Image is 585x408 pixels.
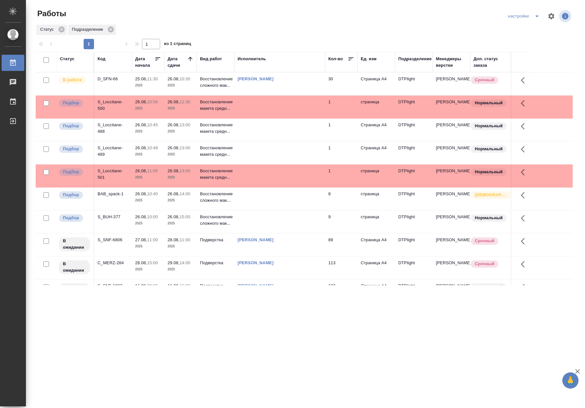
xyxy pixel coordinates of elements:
[357,96,395,118] td: страница
[475,284,503,290] p: Нормальный
[98,237,129,243] div: S_SNF-6806
[58,76,90,85] div: Исполнитель выполняет работу
[36,8,66,19] span: Работы
[517,256,532,272] button: Здесь прячутся важные кнопки
[357,142,395,164] td: Страница А4
[475,169,503,175] p: Нормальный
[357,210,395,233] td: страница
[164,40,191,49] span: из 1 страниц
[168,174,193,181] p: 2025
[135,151,161,158] p: 2025
[395,164,433,187] td: DTPlight
[63,146,79,152] p: Подбор
[357,279,395,302] td: Страница А4
[180,168,190,173] p: 13:00
[58,214,90,222] div: Можно подбирать исполнителей
[63,238,86,251] p: В ожидании
[168,151,193,158] p: 2025
[200,122,231,135] p: Восстановление макета средн...
[68,25,116,35] div: Подразделение
[147,237,158,242] p: 11:00
[395,73,433,95] td: DTPlight
[180,99,190,104] p: 12:30
[436,122,467,128] p: [PERSON_NAME]
[398,56,432,62] div: Подразделение
[58,191,90,199] div: Можно подбирать исполнителей
[517,233,532,249] button: Здесь прячутся важные кнопки
[325,233,357,256] td: 89
[135,197,161,204] p: 2025
[63,261,86,274] p: В ожидании
[200,99,231,112] p: Восстановление макета средн...
[135,266,161,273] p: 2025
[475,77,494,83] p: Срочный
[436,56,467,69] div: Менеджеры верстки
[135,56,155,69] div: Дата начала
[135,168,147,173] p: 26.08,
[168,145,180,150] p: 26.08,
[475,123,503,129] p: Нормальный
[135,105,161,112] p: 2025
[135,260,147,265] p: 28.08,
[436,99,467,105] p: [PERSON_NAME]
[168,99,180,104] p: 26.08,
[147,283,158,288] p: 09:00
[238,283,274,288] a: [PERSON_NAME]
[58,145,90,153] div: Можно подбирать исполнителей
[180,145,190,150] p: 13:00
[238,237,274,242] a: [PERSON_NAME]
[180,191,190,196] p: 14:00
[357,73,395,95] td: Страница А4
[58,237,90,252] div: Исполнитель назначен, приступать к работе пока рано
[168,168,180,173] p: 26.08,
[147,168,158,173] p: 11:05
[517,119,532,134] button: Здесь прячутся важные кнопки
[135,82,161,89] p: 2025
[395,187,433,210] td: DTPlight
[357,187,395,210] td: страница
[168,237,180,242] p: 28.08,
[58,99,90,108] div: Можно подбирать исполнителей
[180,283,190,288] p: 16:00
[200,76,231,89] p: Восстановление сложного мак...
[395,119,433,141] td: DTPlight
[40,26,56,33] p: Статус
[200,214,231,227] p: Восстановление сложного мак...
[168,76,180,81] p: 26.08,
[147,260,158,265] p: 15:00
[325,256,357,279] td: 113
[168,82,193,89] p: 2025
[168,266,193,273] p: 2025
[63,192,79,198] p: Подбор
[63,77,82,83] p: В работе
[168,283,180,288] p: 11.09,
[238,76,274,81] a: [PERSON_NAME]
[200,56,222,62] div: Вид работ
[168,128,193,135] p: 2025
[135,237,147,242] p: 27.08,
[436,76,467,82] p: [PERSON_NAME]
[517,164,532,180] button: Здесь прячутся важные кнопки
[474,56,508,69] div: Доп. статус заказа
[168,197,193,204] p: 2025
[238,56,266,62] div: Исполнитель
[436,237,467,243] p: [PERSON_NAME]
[517,187,532,203] button: Здесь прячутся важные кнопки
[135,122,147,127] p: 26.08,
[517,210,532,226] button: Здесь прячутся важные кнопки
[200,191,231,204] p: Восстановление сложного мак...
[98,122,129,135] div: S_Loccitane-488
[562,372,579,389] button: 🙏
[475,192,507,198] p: [DEMOGRAPHIC_DATA]
[565,374,576,387] span: 🙏
[58,260,90,275] div: Исполнитель назначен, приступать к работе пока рано
[58,283,90,298] div: Исполнитель назначен, приступать к работе пока рано
[180,237,190,242] p: 11:00
[395,233,433,256] td: DTPlight
[200,283,231,289] p: Подверстка
[168,243,193,250] p: 2025
[357,164,395,187] td: страница
[475,261,494,267] p: Срочный
[60,56,75,62] div: Статус
[135,283,147,288] p: 11.09,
